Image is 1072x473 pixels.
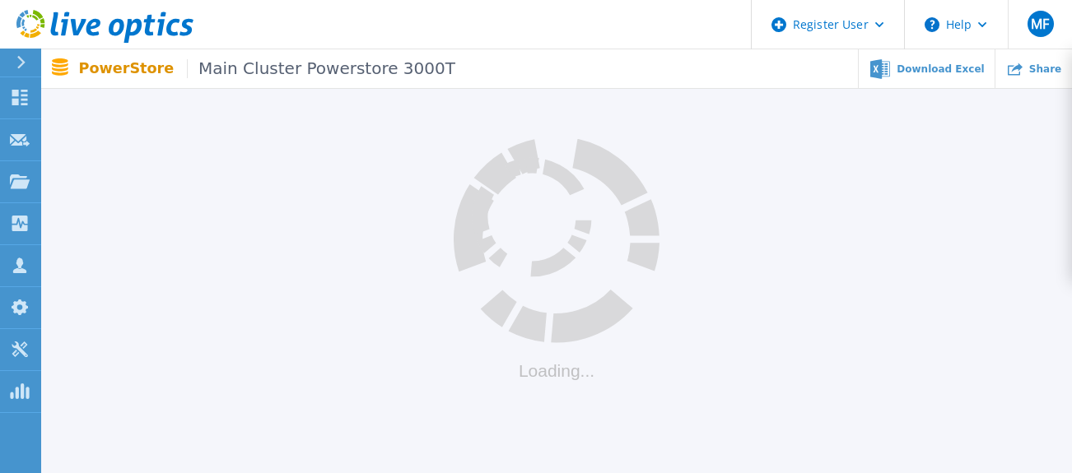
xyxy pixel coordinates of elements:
[187,59,455,78] span: Main Cluster Powerstore 3000T
[897,64,984,74] span: Download Excel
[1029,64,1061,74] span: Share
[79,59,455,78] p: PowerStore
[1031,17,1049,30] span: MF
[454,361,660,381] div: Loading...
